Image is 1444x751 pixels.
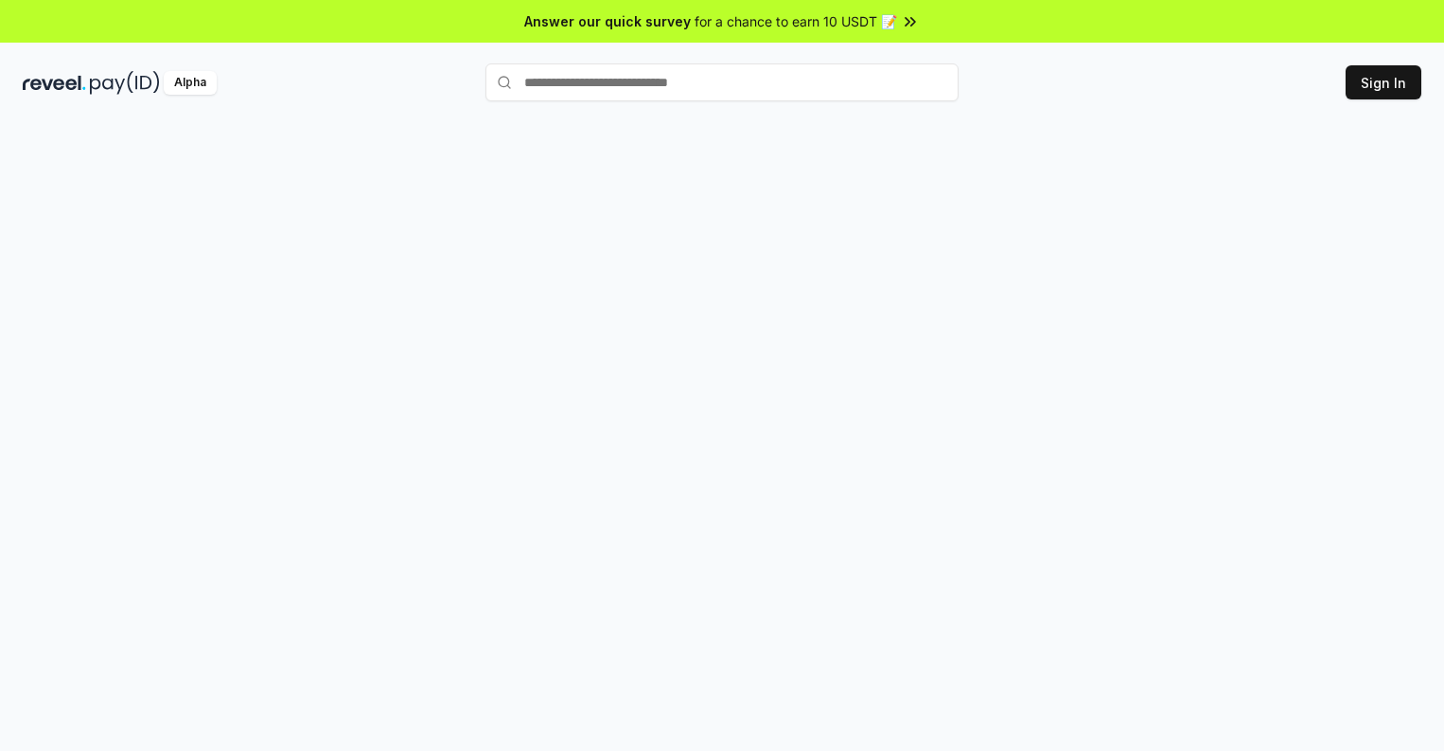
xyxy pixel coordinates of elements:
[1346,65,1421,99] button: Sign In
[164,71,217,95] div: Alpha
[90,71,160,95] img: pay_id
[524,11,691,31] span: Answer our quick survey
[695,11,897,31] span: for a chance to earn 10 USDT 📝
[23,71,86,95] img: reveel_dark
